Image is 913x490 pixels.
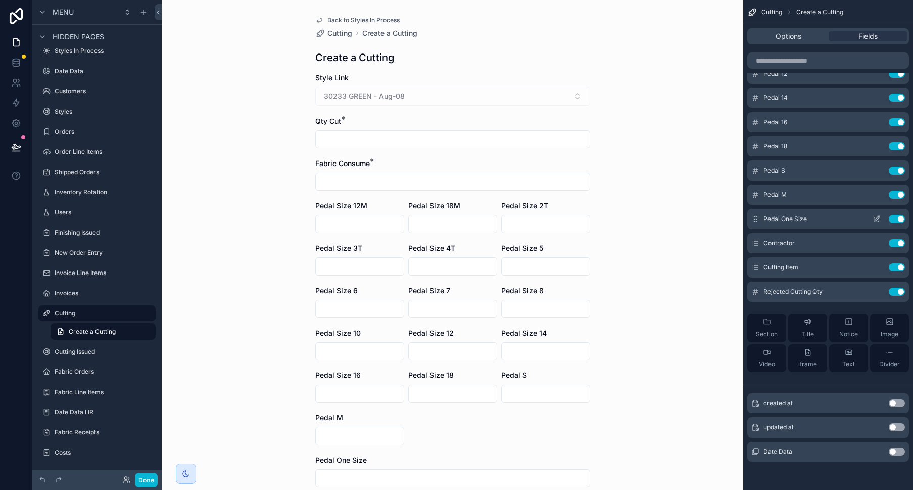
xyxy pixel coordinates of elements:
[763,94,788,102] span: Pedal 14
[38,404,156,420] a: Date Data HR
[763,288,823,296] span: Rejected Cutting Qty
[315,28,352,38] a: Cutting
[408,244,455,252] span: Pedal Size 4T
[315,286,358,295] span: Pedal Size 6
[501,286,544,295] span: Pedal Size 8
[756,330,778,338] span: Section
[55,188,154,196] label: Inventory Rotation
[327,16,400,24] span: Back to Styles In Process
[55,249,154,257] label: New Order Entry
[55,428,154,437] label: Fabric Receipts
[501,329,547,337] span: Pedal Size 14
[362,28,417,38] a: Create a Cutting
[315,159,370,168] span: Fabric Consume
[38,245,156,261] a: New Order Entry
[501,371,527,379] span: Pedal S
[870,344,909,372] button: Divider
[788,344,827,372] button: iframe
[870,314,909,342] button: Image
[776,31,801,41] span: Options
[53,32,104,42] span: Hidden pages
[38,63,156,79] a: Date Data
[55,388,154,396] label: Fabric Line Items
[801,330,814,338] span: Title
[55,67,154,75] label: Date Data
[55,148,154,156] label: Order Line Items
[38,124,156,140] a: Orders
[747,314,786,342] button: Section
[408,371,454,379] span: Pedal Size 18
[315,50,394,65] h1: Create a Cutting
[315,16,400,24] a: Back to Styles In Process
[829,314,868,342] button: Notice
[55,408,154,416] label: Date Data HR
[408,329,454,337] span: Pedal Size 12
[38,43,156,59] a: Styles In Process
[315,244,362,252] span: Pedal Size 3T
[408,286,450,295] span: Pedal Size 7
[38,103,156,120] a: Styles
[38,285,156,301] a: Invoices
[55,128,154,136] label: Orders
[38,204,156,221] a: Users
[501,244,543,252] span: Pedal Size 5
[798,360,817,368] span: iframe
[38,305,156,321] a: Cutting
[38,445,156,461] a: Costs
[408,201,460,210] span: Pedal Size 18M
[763,448,792,456] span: Date Data
[55,47,154,55] label: Styles In Process
[763,239,795,247] span: Contractor
[879,360,900,368] span: Divider
[759,360,775,368] span: Video
[763,215,807,223] span: Pedal One Size
[53,7,74,17] span: Menu
[763,191,787,199] span: Pedal M
[763,118,787,126] span: Pedal 16
[55,208,154,216] label: Users
[501,201,548,210] span: Pedal Size 2T
[788,314,827,342] button: Title
[763,142,787,150] span: Pedal 18
[51,323,156,340] a: Create a Cutting
[763,399,793,407] span: created at
[55,269,154,277] label: Invoice Line Items
[135,473,158,487] button: Done
[842,360,855,368] span: Text
[55,309,150,317] label: Cutting
[327,28,352,38] span: Cutting
[858,31,878,41] span: Fields
[38,384,156,400] a: Fabric Line Items
[55,107,154,116] label: Styles
[38,225,156,241] a: Finishing Issued
[315,201,367,210] span: Pedal Size 12M
[315,456,367,464] span: Pedal One Size
[55,87,154,95] label: Customers
[55,168,154,176] label: Shipped Orders
[315,371,361,379] span: Pedal Size 16
[796,8,843,16] span: Create a Cutting
[55,368,154,376] label: Fabric Orders
[38,265,156,281] a: Invoice Line Items
[55,289,154,297] label: Invoices
[55,348,154,356] label: Cutting Issued
[839,330,858,338] span: Notice
[315,329,361,337] span: Pedal Size 10
[763,423,794,431] span: updated at
[881,330,898,338] span: Image
[38,164,156,180] a: Shipped Orders
[747,344,786,372] button: Video
[69,328,116,336] span: Create a Cutting
[315,413,343,422] span: Pedal M
[315,73,349,82] span: Style Link
[55,229,154,237] label: Finishing Issued
[38,424,156,441] a: Fabric Receipts
[763,167,785,175] span: Pedal S
[38,83,156,99] a: Customers
[55,449,154,457] label: Costs
[829,344,868,372] button: Text
[38,184,156,200] a: Inventory Rotation
[38,364,156,380] a: Fabric Orders
[763,263,798,271] span: Cutting Item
